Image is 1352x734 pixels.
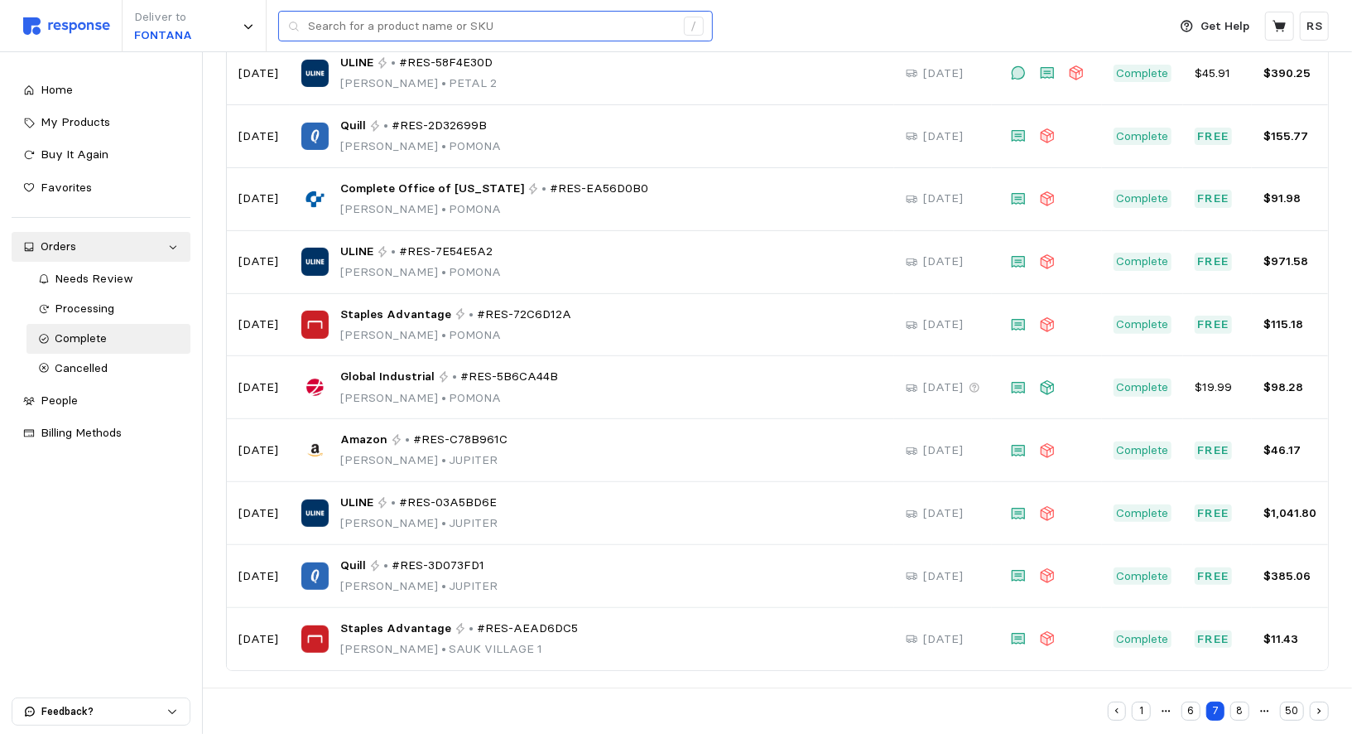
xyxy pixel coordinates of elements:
[1280,702,1304,721] button: 50
[477,306,571,324] span: #RES-72C6D12A
[1263,630,1316,649] p: $11.43
[340,577,498,596] p: [PERSON_NAME] JUPITER
[1195,65,1240,83] p: $45.91
[1263,379,1316,397] p: $98.28
[1117,567,1169,586] p: Complete
[1263,253,1316,271] p: $971.58
[392,557,484,575] span: #RES-3D073FD1
[340,389,558,408] p: [PERSON_NAME] POMONA
[923,379,963,397] p: [DATE]
[301,625,329,653] img: Staples Advantage
[1198,316,1229,334] p: Free
[301,186,329,213] img: Complete Office of Wisconsin
[41,147,108,162] span: Buy It Again
[1263,190,1316,208] p: $91.98
[41,393,78,408] span: People
[301,248,329,275] img: ULINE
[41,425,122,440] span: Billing Methods
[1117,505,1169,523] p: Complete
[340,117,366,135] span: Quill
[923,505,963,523] p: [DATE]
[55,301,115,316] span: Processing
[340,306,451,324] span: Staples Advantage
[452,368,457,386] p: •
[1263,442,1316,460] p: $46.17
[923,442,963,460] p: [DATE]
[301,500,329,527] img: ULINE
[550,180,648,198] span: #RES-EA56D0B0
[923,316,963,334] p: [DATE]
[55,331,108,345] span: Complete
[308,12,675,41] input: Search for a product name or SKU
[41,114,110,129] span: My Products
[12,140,190,170] a: Buy It Again
[340,263,501,282] p: [PERSON_NAME] POMONA
[399,243,493,261] span: #RES-7E54E5A2
[340,138,501,156] p: [PERSON_NAME] POMONA
[438,327,449,342] span: •
[238,190,278,208] p: [DATE]
[301,563,329,590] img: Quill
[1198,630,1229,649] p: Free
[1306,17,1322,36] p: RS
[391,243,396,261] p: •
[238,442,278,460] p: [DATE]
[684,17,704,36] div: /
[923,65,963,83] p: [DATE]
[26,324,190,354] a: Complete
[923,253,963,271] p: [DATE]
[41,82,73,97] span: Home
[41,180,92,195] span: Favorites
[438,75,449,90] span: •
[340,514,498,533] p: [PERSON_NAME] JUPITER
[438,264,449,279] span: •
[1230,702,1249,721] button: 8
[340,54,373,72] span: ULINE
[238,567,278,586] p: [DATE]
[301,311,329,338] img: Staples Advantage
[1198,190,1229,208] p: Free
[340,180,524,198] span: Complete Office of [US_STATE]
[1198,253,1229,271] p: Free
[1198,505,1229,523] p: Free
[477,620,578,638] span: #RES-AEAD6DC5
[383,557,388,575] p: •
[41,238,161,256] div: Orders
[301,60,329,87] img: ULINE
[340,200,648,219] p: [PERSON_NAME] POMONA
[340,368,435,386] span: Global Industrial
[923,567,963,586] p: [DATE]
[238,379,278,397] p: [DATE]
[1263,505,1316,523] p: $1,041.80
[1117,65,1169,83] p: Complete
[541,180,546,198] p: •
[1198,567,1229,586] p: Free
[1117,442,1169,460] p: Complete
[923,190,963,208] p: [DATE]
[238,505,278,523] p: [DATE]
[438,201,449,216] span: •
[923,630,963,649] p: [DATE]
[12,386,190,416] a: People
[1198,128,1229,146] p: Free
[460,368,558,386] span: #RES-5B6CA44B
[469,620,474,638] p: •
[1117,128,1169,146] p: Complete
[438,578,449,593] span: •
[469,306,474,324] p: •
[55,360,108,375] span: Cancelled
[413,431,508,449] span: #RES-C78B961C
[12,75,190,105] a: Home
[438,515,449,530] span: •
[12,698,190,725] button: Feedback?
[26,264,190,294] a: Needs Review
[1117,190,1169,208] p: Complete
[23,17,110,35] img: svg%3e
[1132,702,1151,721] button: 1
[1117,253,1169,271] p: Complete
[238,65,278,83] p: [DATE]
[134,27,192,45] p: FONTANA
[12,108,190,138] a: My Products
[923,128,963,146] p: [DATE]
[238,316,278,334] p: [DATE]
